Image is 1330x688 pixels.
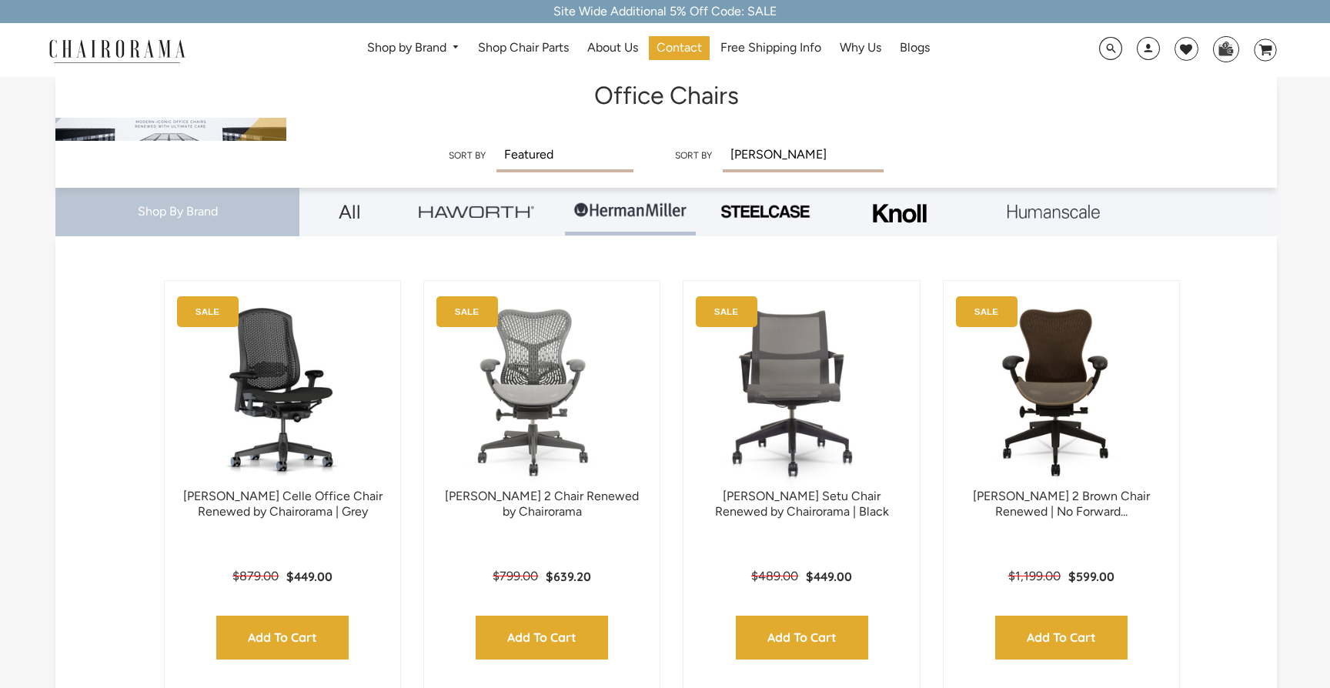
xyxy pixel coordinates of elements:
[439,296,644,489] a: Herman Miller Mirra 2 Chair Renewed by Chairorama - chairorama Herman Miller Mirra 2 Chair Renewe...
[714,306,738,316] text: SALE
[657,40,702,56] span: Contact
[713,36,829,60] a: Free Shipping Info
[892,36,937,60] a: Blogs
[959,296,1164,489] a: Herman Miller Mirra 2 Brown Chair Renewed | No Forward Tilt | - chairorama Herman Miller Mirra 2 ...
[195,306,219,316] text: SALE
[832,36,889,60] a: Why Us
[419,205,534,217] img: Group_4be16a4b-c81a-4a6e-a540-764d0a8faf6e.png
[699,296,904,489] a: Herman Miller Setu Chair Renewed by Chairorama | Black - chairorama Herman Miller Setu Chair Rene...
[359,36,468,60] a: Shop by Brand
[216,616,349,660] input: Add to Cart
[720,40,821,56] span: Free Shipping Info
[493,569,538,583] span: $799.00
[587,40,638,56] span: About Us
[286,569,332,584] span: $449.00
[1008,569,1061,583] span: $1,199.00
[55,188,299,236] div: Shop By Brand
[751,569,798,583] span: $489.00
[546,569,591,584] span: $639.20
[973,489,1150,519] a: [PERSON_NAME] 2 Brown Chair Renewed | No Forward...
[736,616,868,660] input: Add to Cart
[995,616,1128,660] input: Add to Cart
[180,296,385,489] a: Herman Miller Celle Office Chair Renewed by Chairorama | Grey - chairorama Herman Miller Celle Of...
[180,296,385,489] img: Herman Miller Celle Office Chair Renewed by Chairorama | Grey - chairorama
[476,616,608,660] input: Add to Cart
[232,569,279,583] span: $879.00
[259,36,1038,65] nav: DesktopNavigation
[900,40,930,56] span: Blogs
[1214,37,1238,60] img: WhatsApp_Image_2024-07-12_at_16.23.01.webp
[40,37,194,64] img: chairorama
[311,188,388,235] a: All
[974,306,998,316] text: SALE
[445,489,639,519] a: [PERSON_NAME] 2 Chair Renewed by Chairorama
[1068,569,1114,584] span: $599.00
[573,188,688,234] img: Group-1.png
[1008,205,1100,219] img: Layer_1_1.png
[449,150,486,161] label: Sort by
[699,296,891,489] img: Herman Miller Setu Chair Renewed by Chairorama | Black - chairorama
[470,36,576,60] a: Shop Chair Parts
[649,36,710,60] a: Contact
[869,194,931,233] img: Frame_4.png
[580,36,646,60] a: About Us
[719,203,811,220] img: PHOTO-2024-07-09-00-53-10-removebg-preview.png
[439,296,632,489] img: Herman Miller Mirra 2 Chair Renewed by Chairorama - chairorama
[183,489,383,519] a: [PERSON_NAME] Celle Office Chair Renewed by Chairorama | Grey
[840,40,881,56] span: Why Us
[715,489,889,519] a: [PERSON_NAME] Setu Chair Renewed by Chairorama | Black
[478,40,569,56] span: Shop Chair Parts
[71,77,1261,110] h1: Office Chairs
[675,150,712,161] label: Sort by
[806,569,852,584] span: $449.00
[959,296,1151,489] img: Herman Miller Mirra 2 Brown Chair Renewed | No Forward Tilt | - chairorama
[455,306,479,316] text: SALE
